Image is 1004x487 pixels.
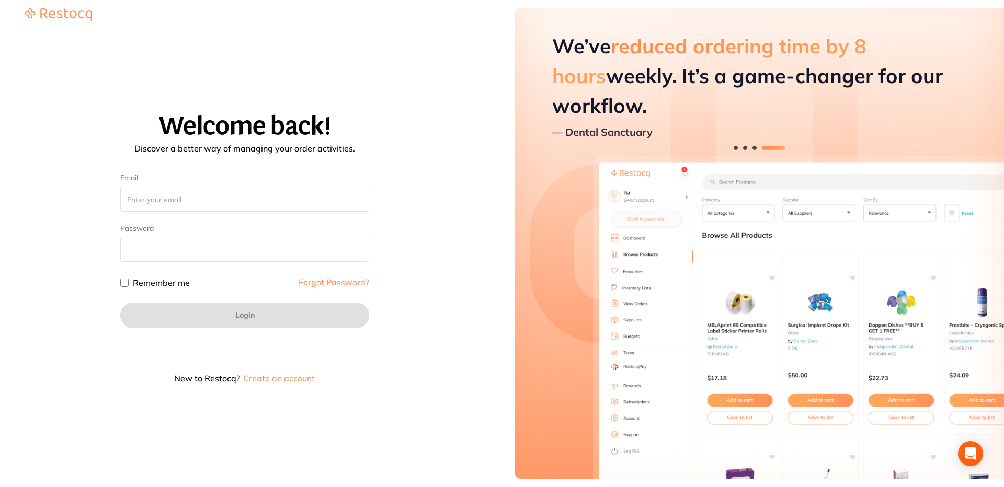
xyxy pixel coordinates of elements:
[120,173,369,182] label: Email
[115,340,266,363] iframe: Sign in with Google Button
[120,187,369,212] input: Enter your email
[25,8,92,21] img: Restocq
[242,374,316,382] button: Create an account
[133,279,190,287] label: Remember me
[13,144,477,153] p: Discover a better way of managing your order activities.
[120,374,369,382] p: New to Restocq?
[120,224,154,233] label: Password
[958,441,983,466] div: Open Intercom Messenger
[120,303,369,328] button: Login
[13,112,477,140] h1: Welcome back!
[299,278,369,286] a: Forgot Password?
[515,8,1004,479] img: Restocq preview
[515,8,1004,479] aside: Hero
